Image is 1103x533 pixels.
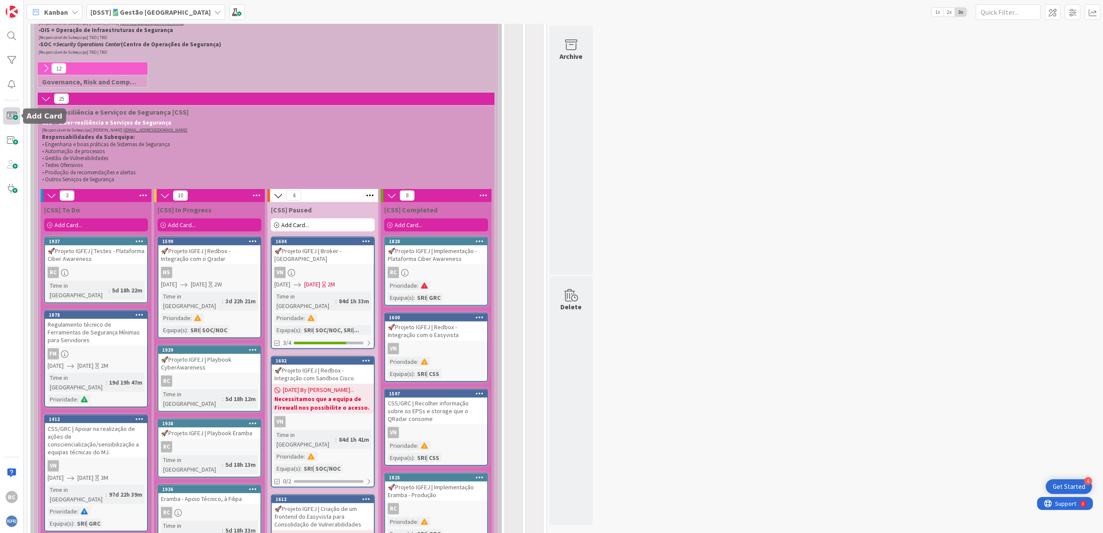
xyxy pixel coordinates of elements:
span: 3x [955,8,967,16]
h5: Add Card [26,112,62,120]
div: Time in [GEOGRAPHIC_DATA] [48,281,109,300]
div: RC [161,507,172,518]
a: 1599🚀Projeto IGFEJ | Redbox - Integração com o QradarNS[DATE][DATE]2WTime in [GEOGRAPHIC_DATA]:3d... [158,237,261,338]
span: [CSS] To Do [44,205,80,214]
span: Add Card... [395,221,422,229]
span: 8 [400,190,415,201]
div: 2M [101,361,108,370]
span: : [106,378,107,387]
div: 97d 22h 39m [107,490,145,499]
div: Prioridade [388,357,417,366]
div: Time in [GEOGRAPHIC_DATA] [274,292,335,311]
div: 1936Eramba - Apoio Técnico, à Filipa [158,485,260,504]
span: [Responsável de Subequipa] [PERSON_NAME] | [42,127,125,133]
div: RC [158,376,260,387]
a: [EMAIL_ADDRESS][DOMAIN_NAME] [125,127,187,133]
div: 1597 [385,390,487,398]
strong: Responsabilidades da Subequipa: [42,133,135,141]
div: 1612🚀Projeto IGFEJ | Criação de um frontend do Easyvista para Consolidação de Vulnerabilidades [272,495,374,530]
div: 1412 [45,415,147,423]
div: Open Get Started checklist, remaining modules: 4 [1046,479,1092,494]
div: RC [6,491,18,503]
div: 🚀Projeto IGFEJ | Redbox - Integração com Sandbox Cisco [272,365,374,384]
span: Add Card... [55,221,82,229]
span: • Engenharia e boas práticas de Sistemas de Segurança [42,141,170,148]
div: RC [158,441,260,453]
span: [CSS] Completed [384,205,437,214]
b: [DSST]🎽Gestão [GEOGRAPHIC_DATA] [90,8,211,16]
span: [DATE] [48,473,64,482]
div: 1878 [49,312,147,318]
div: 1602 [276,358,374,364]
span: • Gestão de Vulnerabilidades [42,154,108,162]
span: [DATE] By [PERSON_NAME]... [283,385,354,395]
a: 1828🚀Projeto IGFEJ | Implementação - Plataforma Ciber AwarenessRCPrioridade:Equipa(s):SRI| GRC [384,237,488,306]
div: 2M [328,280,335,289]
span: [DATE] [191,280,207,289]
div: 1825 [385,474,487,482]
div: VN [388,427,399,438]
span: • Automação de processos [42,148,105,155]
span: [DATE] [77,361,93,370]
div: 1936 [162,486,260,492]
span: : [222,296,223,306]
div: Prioridade [388,441,417,450]
div: 3d 22h 21m [223,296,258,306]
div: Delete [561,302,582,312]
span: : [335,296,337,306]
div: Equipa(s) [388,293,414,302]
div: Prioridade [274,452,304,461]
div: Prioridade [388,517,417,527]
a: 1412CSS/GRC | Apoiar na realização de ações de consciencialização/sensibilização a equipas técnic... [44,414,148,532]
div: VN [272,416,374,427]
span: Add Card... [168,221,196,229]
span: 4 [286,190,301,201]
div: RC [388,503,399,514]
div: 1937 [45,238,147,245]
a: 1938🚀Projeto IGFEJ | Playbook ErambaRCTime in [GEOGRAPHIC_DATA]:5d 18h 13m [158,419,261,478]
div: 1878 [45,311,147,319]
span: Governance, Risk and Compliance [GRC] [42,77,137,86]
span: 0/2 [283,477,291,486]
div: 1938 [162,421,260,427]
span: : [109,286,110,295]
div: CSS/GRC | Recolher informação sobre os EPSs e storage que o QRadar consome [385,398,487,424]
div: Regulamento técnico de Ferramentas de Segurança Mínimas para Servidores [45,319,147,346]
div: 1412CSS/GRC | Apoiar na realização de ações de consciencialização/sensibilização a equipas técnic... [45,415,147,458]
div: 19d 19h 47m [107,378,145,387]
div: NS [161,267,172,278]
div: SRI| SOC/NOC [302,464,343,473]
span: [DATE] [161,280,177,289]
div: 5d 18h 12m [223,394,258,404]
div: VN [388,343,399,354]
span: • Outros Serviços de Segurança [42,176,114,183]
span: : [335,435,337,444]
span: [CSS] In Progress [158,205,212,214]
div: RC [158,507,260,518]
div: 🚀Projeto IGFEJ | Testes - Plataforma Ciber Awareness [45,245,147,264]
div: 1600 [389,315,487,321]
span: • Produção de recomendações e alertas [42,169,135,176]
strong: CSS = Ciber-resiliência e Serviços de Segurança [42,119,171,126]
div: RC [388,267,399,278]
div: 1599🚀Projeto IGFEJ | Redbox - Integração com o Qradar [158,238,260,264]
div: VN [385,427,487,438]
span: : [417,281,418,290]
span: [DATE] [77,473,93,482]
div: 1828 [385,238,487,245]
span: • Testes Ofensivos [42,161,83,169]
span: [DATE] [48,361,64,370]
strong: OIS = Operação de Infraestruturas de Segurança [40,26,173,34]
span: : [77,507,78,516]
div: 1938🚀Projeto IGFEJ | Playbook Eramba [158,420,260,439]
span: [Responsável de Subequipa] TBD | TBD [39,35,107,40]
div: 🚀Projeto IGFEJ | Implementação - Plataforma Ciber Awareness [385,245,487,264]
div: 🚀Projeto IGFEJ | Redbox - Integração com o Qradar [158,245,260,264]
div: 1600 [385,314,487,321]
div: 3M [101,473,108,482]
div: 84d 1h 41m [337,435,371,444]
div: Prioridade [388,281,417,290]
div: 1604🚀Projeto IGFEJ | Broker - [GEOGRAPHIC_DATA] [272,238,374,264]
b: Necessitamos que a equipa de Firewall nos possibilite o acesso. [274,395,371,412]
div: RC [385,267,487,278]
